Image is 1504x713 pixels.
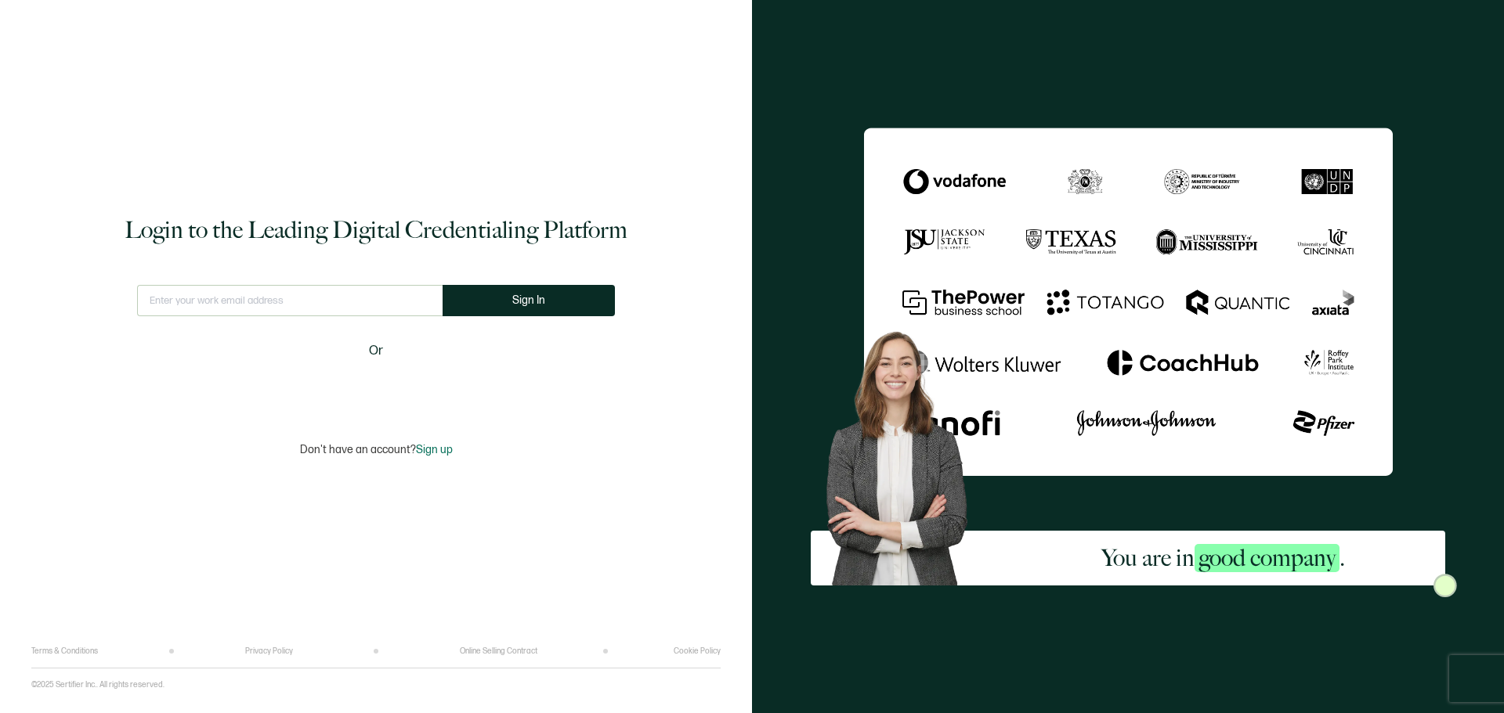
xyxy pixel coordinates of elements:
button: Sign In [443,285,615,316]
span: good company [1195,544,1339,572]
img: Sertifier Login [1433,574,1457,597]
h1: Login to the Leading Digital Credentialing Platform [125,214,627,246]
span: Sign In [512,294,545,306]
p: Don't have an account? [300,443,453,456]
span: Sign up [416,443,453,456]
img: Sertifier Login - You are in <span class="strong-h">good company</span>. Hero [811,319,1001,585]
iframe: Sign in with Google Button [278,371,474,405]
iframe: Chat Widget [1426,638,1504,713]
a: Terms & Conditions [31,646,98,656]
span: Or [369,341,383,361]
a: Online Selling Contract [460,646,537,656]
h2: You are in . [1101,542,1345,574]
input: Enter your work email address [137,285,443,316]
a: Privacy Policy [245,646,293,656]
a: Cookie Policy [674,646,721,656]
p: ©2025 Sertifier Inc.. All rights reserved. [31,680,164,690]
img: Sertifier Login - You are in <span class="strong-h">good company</span>. [864,128,1393,476]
